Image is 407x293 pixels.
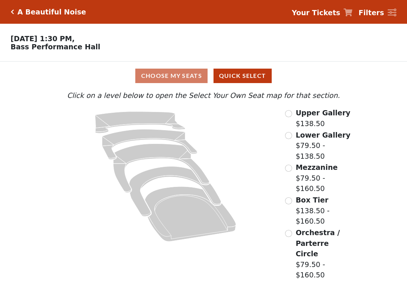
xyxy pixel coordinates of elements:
label: $138.50 - $160.50 [296,195,351,227]
button: Quick Select [214,69,272,83]
span: Upper Gallery [296,109,351,117]
path: Orchestra / Parterre Circle - Seats Available: 24 [145,187,236,241]
label: $79.50 - $138.50 [296,130,351,162]
a: Click here to go back to filters [11,9,14,14]
span: Box Tier [296,196,328,204]
span: Mezzanine [296,163,338,171]
label: $79.50 - $160.50 [296,227,351,280]
strong: Filters [358,9,384,17]
a: Your Tickets [292,7,353,18]
h5: A Beautiful Noise [17,8,86,16]
span: Lower Gallery [296,131,351,139]
label: $79.50 - $160.50 [296,162,351,194]
span: Orchestra / Parterre Circle [296,228,340,258]
label: $138.50 [296,108,351,129]
p: Click on a level below to open the Select Your Own Seat map for that section. [56,90,351,101]
a: Filters [358,7,396,18]
strong: Your Tickets [292,9,340,17]
path: Lower Gallery - Seats Available: 14 [102,129,197,159]
path: Upper Gallery - Seats Available: 262 [95,112,185,133]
